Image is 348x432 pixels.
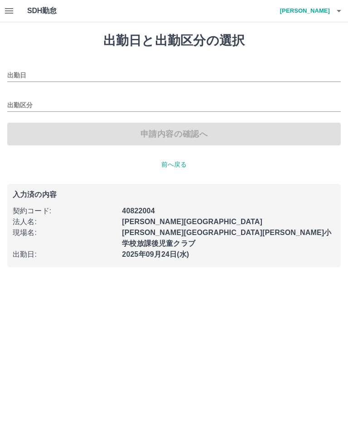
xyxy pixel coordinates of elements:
[13,227,116,238] p: 現場名 :
[13,249,116,260] p: 出勤日 :
[13,206,116,216] p: 契約コード :
[7,33,341,48] h1: 出勤日と出勤区分の選択
[7,160,341,169] p: 前へ戻る
[122,229,331,247] b: [PERSON_NAME][GEOGRAPHIC_DATA][PERSON_NAME]小学校放課後児童クラブ
[122,250,189,258] b: 2025年09月24日(水)
[122,207,155,215] b: 40822004
[122,218,262,226] b: [PERSON_NAME][GEOGRAPHIC_DATA]
[13,216,116,227] p: 法人名 :
[13,191,335,198] p: 入力済の内容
